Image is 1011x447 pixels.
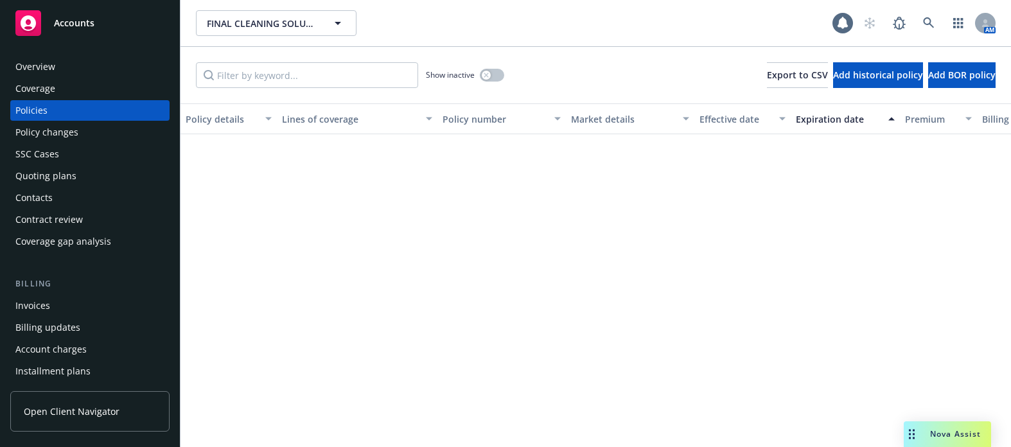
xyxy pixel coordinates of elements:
[857,10,883,36] a: Start snowing
[571,112,675,126] div: Market details
[15,144,59,164] div: SSC Cases
[930,428,981,439] span: Nova Assist
[10,295,170,316] a: Invoices
[10,317,170,338] a: Billing updates
[10,122,170,143] a: Policy changes
[15,100,48,121] div: Policies
[767,69,828,81] span: Export to CSV
[10,188,170,208] a: Contacts
[886,10,912,36] a: Report a Bug
[10,100,170,121] a: Policies
[196,62,418,88] input: Filter by keyword...
[10,339,170,360] a: Account charges
[10,277,170,290] div: Billing
[15,57,55,77] div: Overview
[180,103,277,134] button: Policy details
[796,112,881,126] div: Expiration date
[833,62,923,88] button: Add historical policy
[426,69,475,80] span: Show inactive
[10,209,170,230] a: Contract review
[904,421,991,447] button: Nova Assist
[945,10,971,36] a: Switch app
[443,112,547,126] div: Policy number
[10,144,170,164] a: SSC Cases
[196,10,356,36] button: FINAL CLEANING SOLUTIONS INC
[10,78,170,99] a: Coverage
[15,209,83,230] div: Contract review
[10,57,170,77] a: Overview
[437,103,566,134] button: Policy number
[186,112,258,126] div: Policy details
[791,103,900,134] button: Expiration date
[928,62,996,88] button: Add BOR policy
[15,166,76,186] div: Quoting plans
[15,295,50,316] div: Invoices
[900,103,977,134] button: Premium
[15,231,111,252] div: Coverage gap analysis
[15,339,87,360] div: Account charges
[15,188,53,208] div: Contacts
[904,421,920,447] div: Drag to move
[10,5,170,41] a: Accounts
[10,166,170,186] a: Quoting plans
[833,69,923,81] span: Add historical policy
[24,405,119,418] span: Open Client Navigator
[282,112,418,126] div: Lines of coverage
[277,103,437,134] button: Lines of coverage
[10,361,170,381] a: Installment plans
[928,69,996,81] span: Add BOR policy
[207,17,318,30] span: FINAL CLEANING SOLUTIONS INC
[15,78,55,99] div: Coverage
[15,317,80,338] div: Billing updates
[10,231,170,252] a: Coverage gap analysis
[767,62,828,88] button: Export to CSV
[916,10,942,36] a: Search
[905,112,958,126] div: Premium
[694,103,791,134] button: Effective date
[15,122,78,143] div: Policy changes
[699,112,771,126] div: Effective date
[54,18,94,28] span: Accounts
[566,103,694,134] button: Market details
[15,361,91,381] div: Installment plans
